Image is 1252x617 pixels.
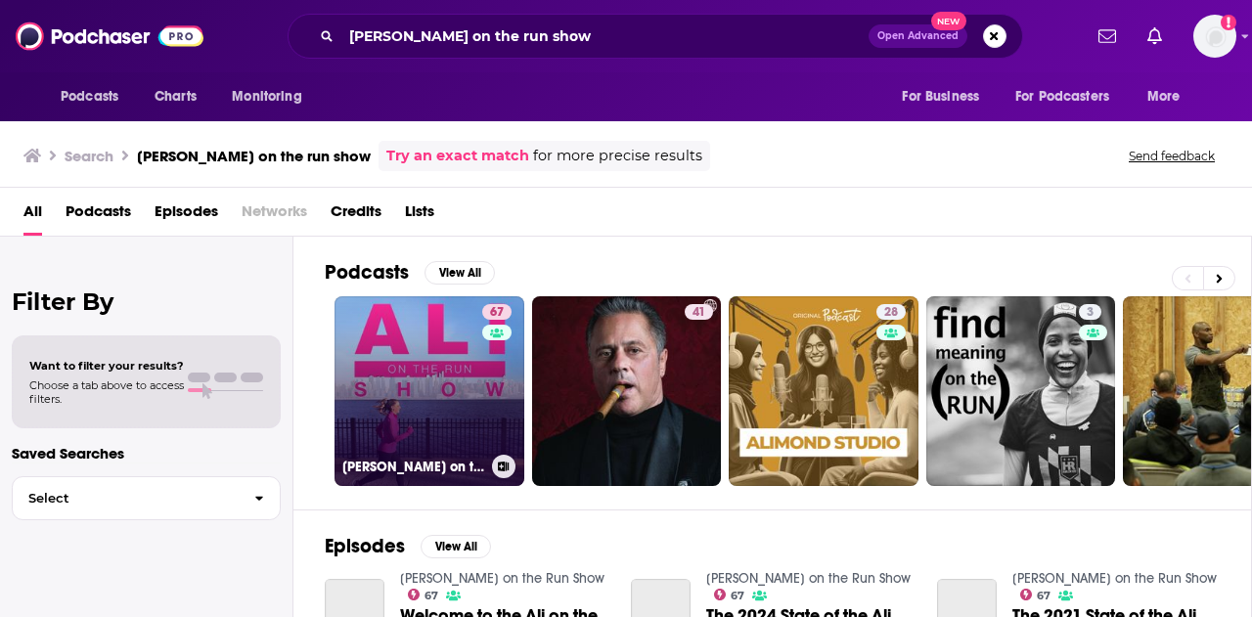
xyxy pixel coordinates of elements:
img: Podchaser - Follow, Share and Rate Podcasts [16,18,203,55]
span: 67 [1037,592,1051,600]
span: 3 [1087,303,1094,323]
a: Episodes [155,196,218,236]
span: Charts [155,83,197,110]
span: Select [13,492,239,505]
a: PodcastsView All [325,260,495,285]
button: Show profile menu [1193,15,1236,58]
span: More [1147,83,1181,110]
input: Search podcasts, credits, & more... [341,21,869,52]
span: 67 [425,592,438,600]
a: Ali on the Run Show [1012,570,1217,587]
span: Podcasts [61,83,118,110]
button: open menu [47,78,144,115]
button: open menu [1134,78,1205,115]
span: for more precise results [533,145,702,167]
button: Select [12,476,281,520]
a: All [23,196,42,236]
a: Ali on the Run Show [706,570,911,587]
button: View All [421,535,491,558]
button: Open AdvancedNew [869,24,967,48]
span: New [931,12,966,30]
a: Try an exact match [386,145,529,167]
a: 67[PERSON_NAME] on the Run Show [335,296,524,486]
a: Podcasts [66,196,131,236]
a: 67 [482,304,512,320]
span: Networks [242,196,307,236]
button: open menu [888,78,1004,115]
button: open menu [218,78,327,115]
div: Search podcasts, credits, & more... [288,14,1023,59]
a: Credits [331,196,381,236]
span: Want to filter your results? [29,359,184,373]
span: Monitoring [232,83,301,110]
a: 41 [532,296,722,486]
h3: [PERSON_NAME] on the run show [137,147,371,165]
span: 28 [884,303,898,323]
h3: [PERSON_NAME] on the Run Show [342,459,484,475]
svg: Add a profile image [1221,15,1236,30]
a: Show notifications dropdown [1091,20,1124,53]
span: 67 [490,303,504,323]
a: Lists [405,196,434,236]
button: View All [425,261,495,285]
h2: Episodes [325,534,405,558]
span: 67 [731,592,744,600]
h3: Search [65,147,113,165]
span: Choose a tab above to access filters. [29,378,184,406]
span: 41 [693,303,705,323]
a: 3 [926,296,1116,486]
button: open menu [1003,78,1138,115]
a: 28 [876,304,906,320]
img: User Profile [1193,15,1236,58]
a: Ali on the Run Show [400,570,604,587]
a: 3 [1079,304,1101,320]
a: 67 [1020,589,1051,600]
span: Open Advanced [877,31,959,41]
span: Logged in as rpearson [1193,15,1236,58]
a: Show notifications dropdown [1140,20,1170,53]
a: 67 [408,589,439,600]
p: Saved Searches [12,444,281,463]
a: 67 [714,589,745,600]
a: 41 [685,304,713,320]
span: For Podcasters [1015,83,1109,110]
span: For Business [902,83,979,110]
h2: Filter By [12,287,281,316]
button: Send feedback [1123,148,1221,164]
a: Charts [142,78,208,115]
a: 28 [729,296,918,486]
a: EpisodesView All [325,534,491,558]
h2: Podcasts [325,260,409,285]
